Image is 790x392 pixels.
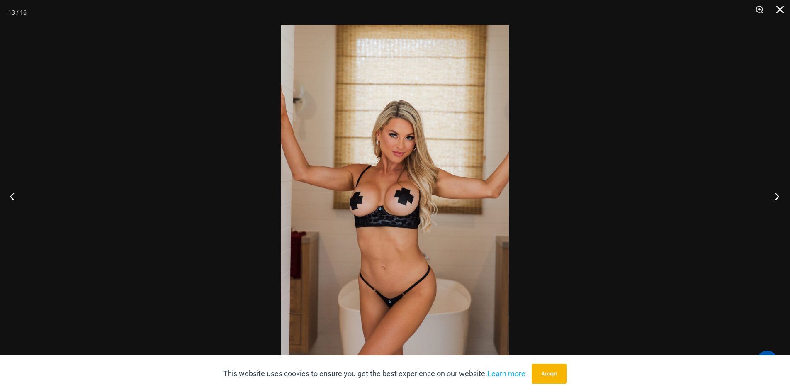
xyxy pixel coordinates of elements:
[487,369,525,378] a: Learn more
[8,6,27,19] div: 13 / 16
[223,368,525,380] p: This website uses cookies to ensure you get the best experience on our website.
[759,175,790,217] button: Next
[532,364,567,384] button: Accept
[281,25,509,367] img: Nights Fall Silver Leopard 1036 Bra 6516 Micro 03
